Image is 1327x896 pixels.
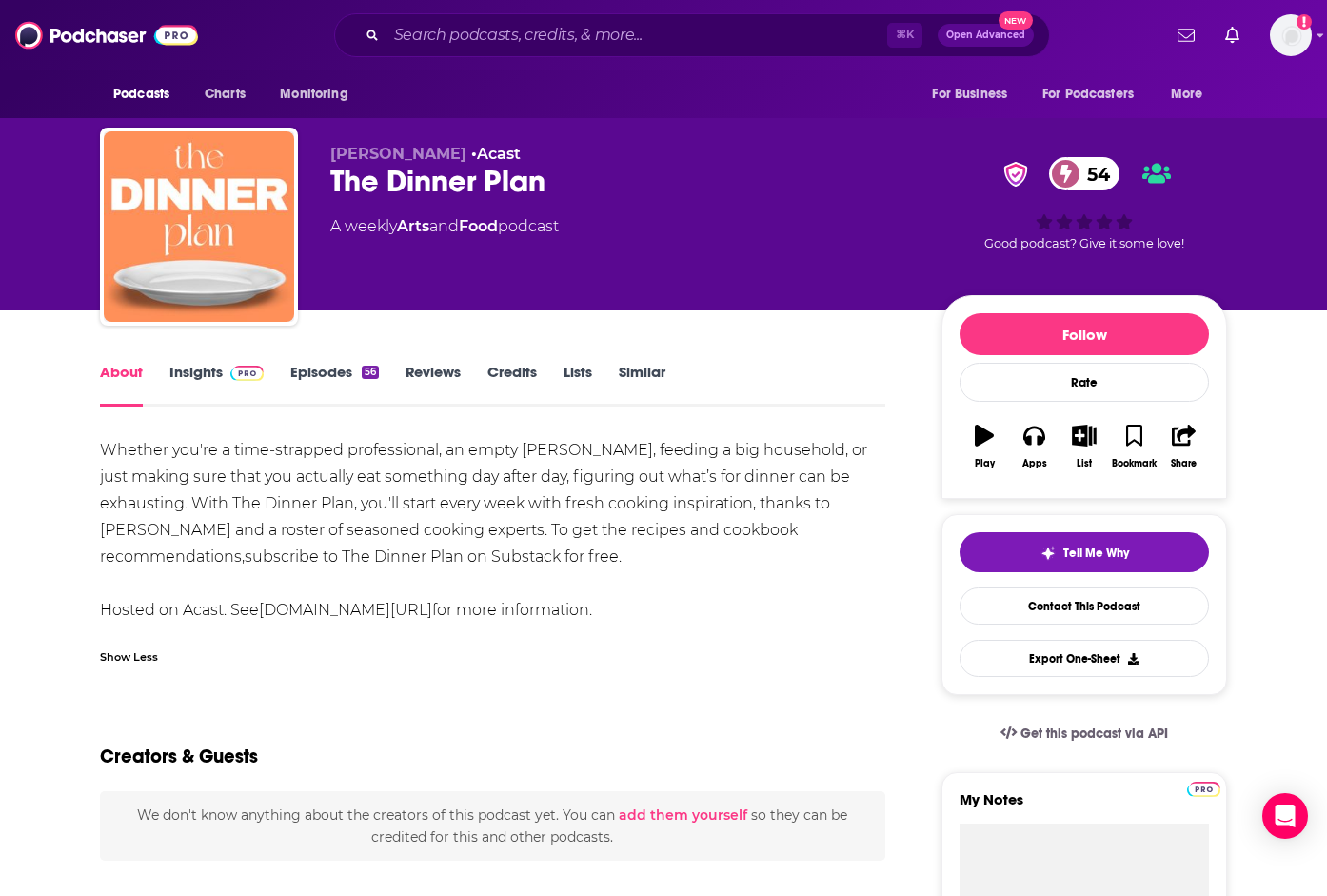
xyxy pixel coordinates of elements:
[1270,14,1312,56] span: Logged in as sarahhallprinc
[1262,793,1308,839] div: Open Intercom Messenger
[1040,546,1056,561] img: tell me why sparkle
[619,807,747,823] button: add them yourself
[487,363,537,407] a: Credits
[267,76,372,112] button: open menu
[938,24,1034,47] button: Open AdvancedNew
[985,710,1183,757] a: Get this podcast via API
[1187,782,1220,797] img: Podchaser Pro
[1112,458,1157,469] div: Bookmark
[1049,157,1119,190] a: 54
[941,145,1227,263] div: verified Badge54Good podcast? Give it some love!
[564,363,592,407] a: Lists
[960,363,1209,402] div: Rate
[330,145,466,163] span: [PERSON_NAME]
[960,313,1209,355] button: Follow
[1077,458,1092,469] div: List
[619,363,665,407] a: Similar
[1171,81,1203,108] span: More
[960,532,1209,572] button: tell me why sparkleTell Me Why
[1218,19,1247,51] a: Show notifications dropdown
[100,745,258,768] h2: Creators & Guests
[100,76,194,112] button: open menu
[960,640,1209,677] button: Export One-Sheet
[280,81,347,108] span: Monitoring
[1159,412,1209,481] button: Share
[946,30,1025,40] span: Open Advanced
[1068,157,1119,190] span: 54
[459,217,498,235] a: Food
[100,363,143,407] a: About
[960,412,1009,481] button: Play
[1109,412,1159,481] button: Bookmark
[471,145,521,163] span: •
[1170,19,1202,51] a: Show notifications dropdown
[100,437,885,624] div: Whether you're a time-strapped professional, an empty [PERSON_NAME], feeding a big household, or ...
[984,236,1184,250] span: Good podcast? Give it some love!
[1158,76,1227,112] button: open menu
[960,790,1209,824] label: My Notes
[429,217,459,235] span: and
[334,13,1050,57] div: Search podcasts, credits, & more...
[1009,412,1059,481] button: Apps
[975,458,995,469] div: Play
[919,76,1031,112] button: open menu
[1042,81,1134,108] span: For Podcasters
[230,366,264,381] img: Podchaser Pro
[932,81,1007,108] span: For Business
[998,162,1034,187] img: verified Badge
[1187,779,1220,797] a: Pro website
[887,23,922,48] span: ⌘ K
[169,363,264,407] a: InsightsPodchaser Pro
[960,587,1209,625] a: Contact This Podcast
[205,81,246,108] span: Charts
[362,366,379,379] div: 56
[1171,458,1197,469] div: Share
[1060,412,1109,481] button: List
[290,363,379,407] a: Episodes56
[259,601,432,619] a: [DOMAIN_NAME][URL]
[1063,546,1129,561] span: Tell Me Why
[245,548,619,566] a: subscribe to The Dinner Plan on Substack for free
[386,20,887,50] input: Search podcasts, credits, & more...
[1270,14,1312,56] img: User Profile
[397,217,429,235] a: Arts
[15,17,198,53] img: Podchaser - Follow, Share and Rate Podcasts
[192,76,257,112] a: Charts
[1270,14,1312,56] button: Show profile menu
[1020,726,1168,742] span: Get this podcast via API
[1297,14,1312,30] svg: Add a profile image
[999,11,1033,30] span: New
[104,131,294,322] img: The Dinner Plan
[330,215,559,238] div: A weekly podcast
[1022,458,1047,469] div: Apps
[477,145,521,163] a: Acast
[406,363,461,407] a: Reviews
[137,806,847,845] span: We don't know anything about the creators of this podcast yet . You can so they can be credited f...
[113,81,169,108] span: Podcasts
[1030,76,1161,112] button: open menu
